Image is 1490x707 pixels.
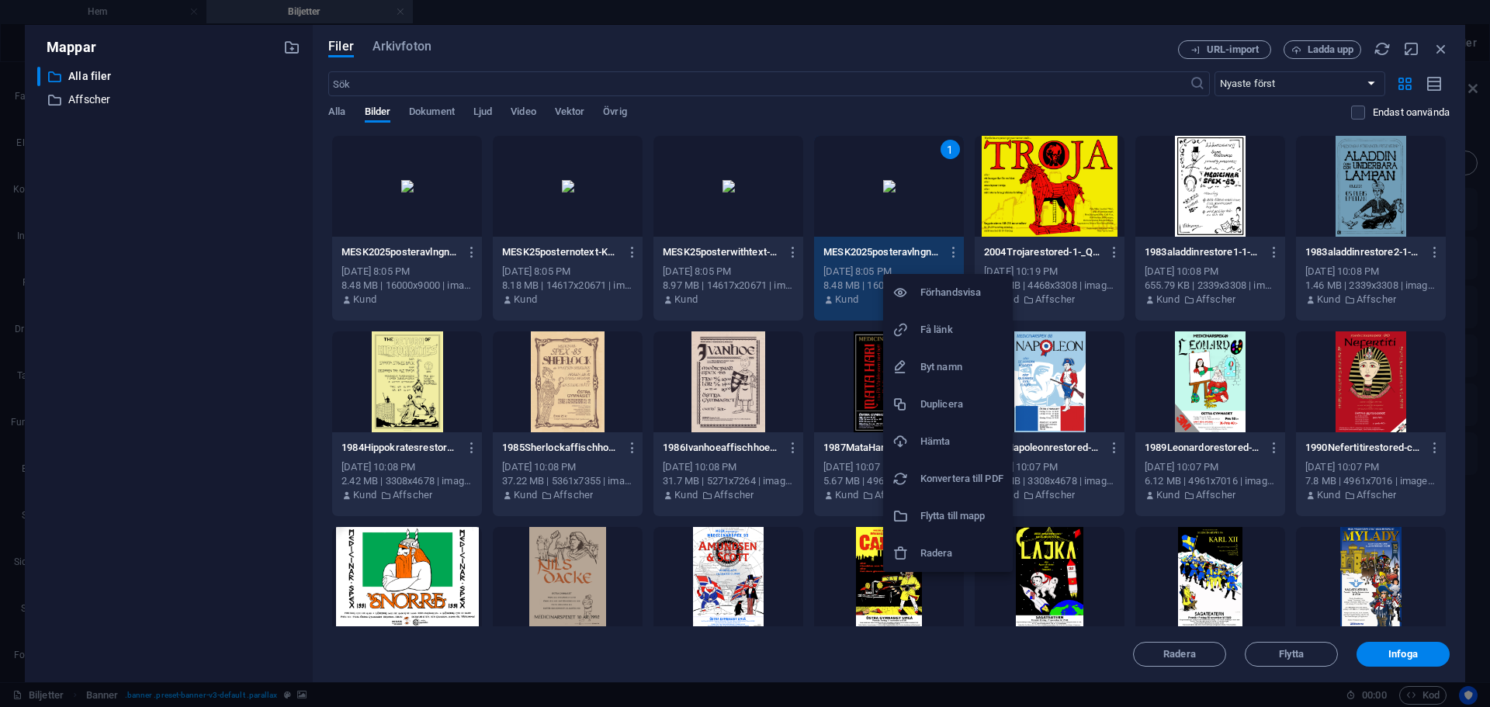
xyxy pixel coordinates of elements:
[920,507,1003,525] h6: Flytta till mapp
[6,6,109,19] a: Skip to main content
[920,395,1003,414] h6: Duplicera
[920,321,1003,339] h6: Få länk
[920,358,1003,376] h6: Byt namn
[920,283,1003,302] h6: Förhandsvisa
[920,544,1003,563] h6: Radera
[920,432,1003,451] h6: Hämta
[920,470,1003,488] h6: Konvertera till PDF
